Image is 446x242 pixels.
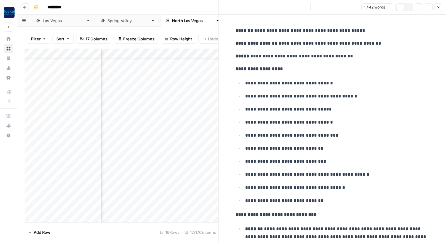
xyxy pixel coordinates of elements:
[208,36,218,42] span: Undo
[56,36,64,42] span: Sort
[34,229,50,235] span: Add Row
[4,7,15,18] img: Rocket Pilots Logo
[4,63,13,73] a: Usage
[172,18,213,24] div: [GEOGRAPHIC_DATA]
[160,15,225,27] a: [GEOGRAPHIC_DATA]
[4,44,13,53] a: Browse
[4,5,13,20] button: Workspace: Rocket Pilots
[4,53,13,63] a: Your Data
[27,34,50,44] button: Filter
[123,36,154,42] span: Freeze Columns
[86,36,107,42] span: 17 Columns
[107,18,148,24] div: [GEOGRAPHIC_DATA]
[364,5,385,10] span: 1,442 words
[198,34,222,44] button: Undo
[52,34,74,44] button: Sort
[4,111,13,121] a: AirOps Academy
[182,227,218,237] div: 12/17 Columns
[4,34,13,44] a: Home
[114,34,158,44] button: Freeze Columns
[43,18,84,24] div: [GEOGRAPHIC_DATA]
[25,227,54,237] button: Add Row
[96,15,160,27] a: [GEOGRAPHIC_DATA]
[31,36,41,42] span: Filter
[4,121,13,131] button: What's new?
[76,34,111,44] button: 17 Columns
[161,34,196,44] button: Row Height
[157,227,182,237] div: 16 Rows
[4,131,13,140] button: Help + Support
[4,73,13,83] a: Settings
[170,36,192,42] span: Row Height
[361,3,393,11] button: 1,442 words
[31,15,96,27] a: [GEOGRAPHIC_DATA]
